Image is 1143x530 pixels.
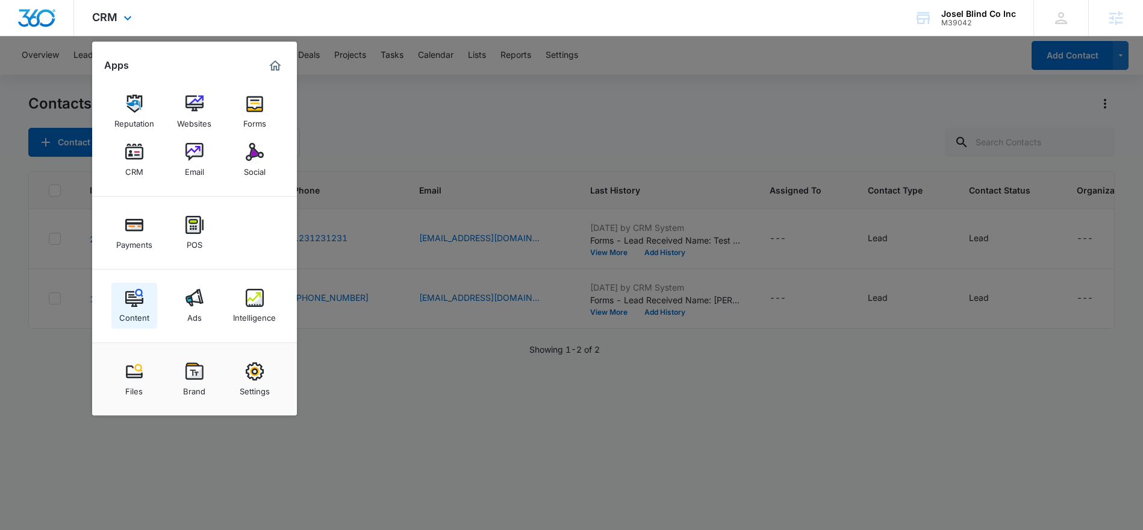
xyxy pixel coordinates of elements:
a: Intelligence [232,283,278,329]
a: Settings [232,356,278,402]
div: Forms [243,113,266,128]
a: CRM [111,137,157,183]
a: Email [172,137,217,183]
a: Social [232,137,278,183]
div: Brand [183,380,205,396]
a: POS [172,210,217,256]
div: POS [187,234,202,250]
a: Reputation [111,89,157,134]
div: Payments [116,234,152,250]
div: Intelligence [233,307,276,323]
a: Forms [232,89,278,134]
span: CRM [92,11,117,24]
h2: Apps [104,60,129,71]
div: account name [941,9,1016,19]
div: Content [119,307,149,323]
div: CRM [125,161,143,177]
a: Files [111,356,157,402]
div: Files [125,380,143,396]
a: Payments [111,210,157,256]
div: Reputation [114,113,154,128]
div: Email [185,161,204,177]
a: Content [111,283,157,329]
a: Brand [172,356,217,402]
a: Marketing 360® Dashboard [266,56,285,75]
div: Websites [177,113,211,128]
a: Websites [172,89,217,134]
div: Ads [187,307,202,323]
div: Settings [240,380,270,396]
div: Social [244,161,266,177]
div: account id [941,19,1016,27]
a: Ads [172,283,217,329]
